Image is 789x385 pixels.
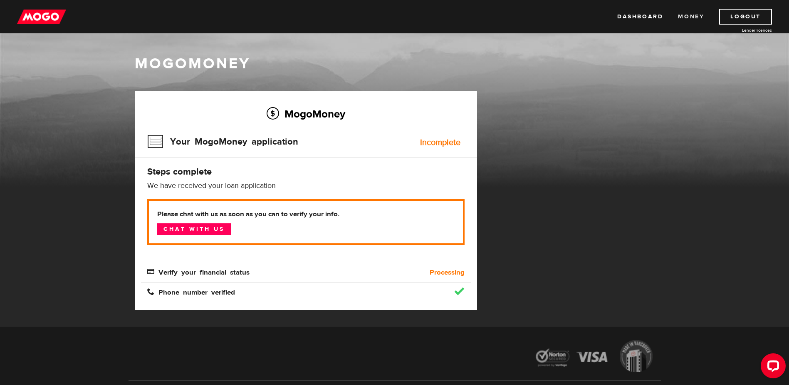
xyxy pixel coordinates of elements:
div: Incomplete [420,138,460,147]
a: Dashboard [617,9,663,25]
h2: MogoMoney [147,105,465,122]
b: Please chat with us as soon as you can to verify your info. [157,209,455,219]
b: Processing [430,267,465,277]
img: mogo_logo-11ee424be714fa7cbb0f0f49df9e16ec.png [17,9,66,25]
p: We have received your loan application [147,181,465,191]
iframe: LiveChat chat widget [754,350,789,385]
img: legal-icons-92a2ffecb4d32d839781d1b4e4802d7b.png [528,334,661,381]
a: Lender licences [710,27,772,33]
span: Phone number verified [147,288,235,295]
h3: Your MogoMoney application [147,131,298,152]
a: Money [678,9,704,25]
a: Chat with us [157,223,231,235]
h1: MogoMoney [135,55,655,72]
a: Logout [719,9,772,25]
span: Verify your financial status [147,268,250,275]
h4: Steps complete [147,166,465,177]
